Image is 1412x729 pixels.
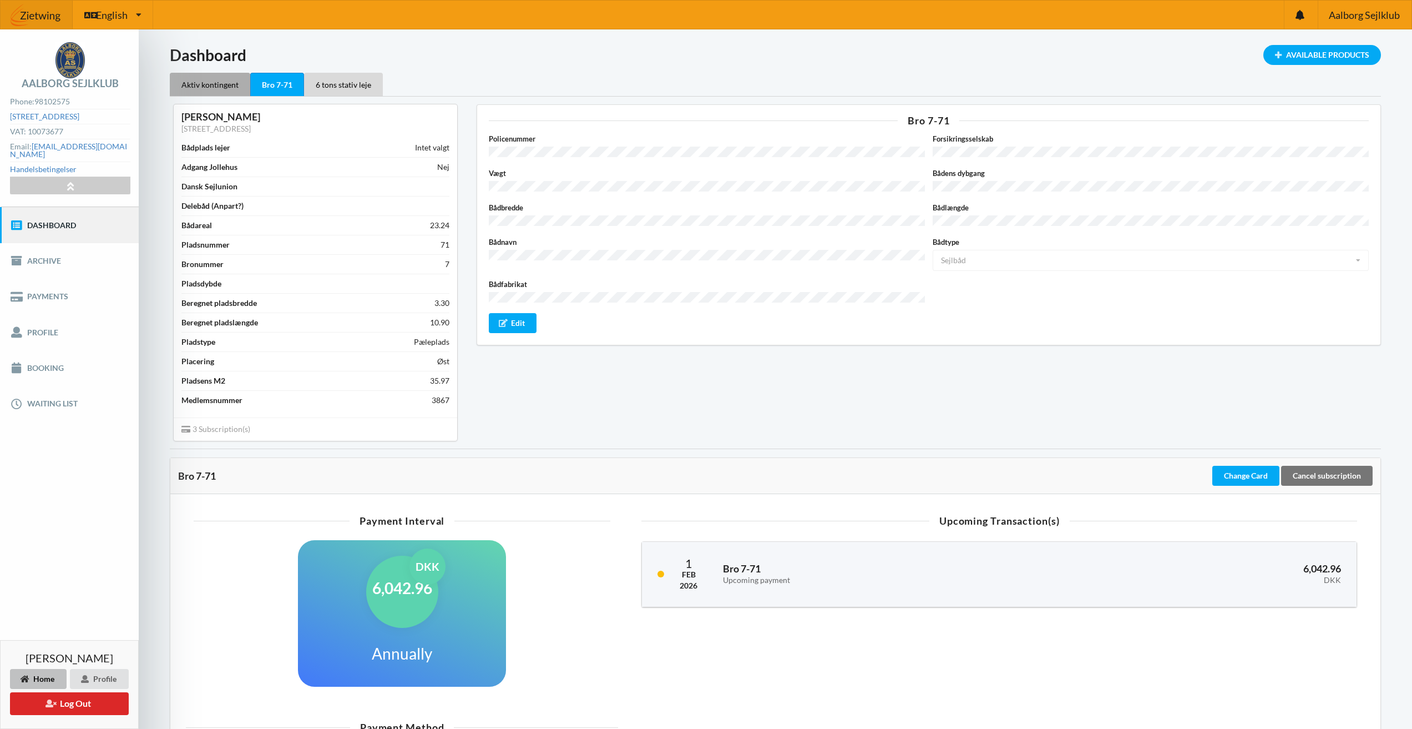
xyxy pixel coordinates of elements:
div: 7 [445,259,449,270]
div: 10.90 [430,317,449,328]
div: Payment Interval [194,516,610,526]
div: Bådareal [181,220,212,231]
div: 3.30 [434,298,449,309]
h3: Bro 7-71 [723,562,1039,585]
label: Bådtype [933,237,1369,248]
div: Beregnet pladsbredde [181,298,257,309]
div: Feb [680,569,697,580]
span: Aalborg Sejlklub [1329,10,1400,20]
div: DKK [409,549,446,585]
span: English [96,10,128,20]
label: Bådens dybgang [933,168,1369,179]
div: Bro 7-71 [178,470,1210,481]
a: [STREET_ADDRESS] [10,112,79,121]
div: Pæleplads [414,336,449,348]
div: Upcoming payment [723,576,1039,585]
a: [EMAIL_ADDRESS][DOMAIN_NAME] [10,142,127,159]
div: VAT: 10073677 [10,124,130,139]
div: Phone: [10,94,130,109]
div: Nej [437,162,449,173]
strong: 98102575 [34,97,70,106]
h1: 6,042.96 [372,578,432,598]
div: 3867 [432,395,449,406]
div: Cancel subscription [1281,466,1373,486]
label: Bådlængde [933,202,1369,213]
label: Forsikringsselskab [933,133,1369,144]
h1: Annually [372,643,432,663]
div: Beregnet pladslængde [181,317,258,328]
div: 1 [680,557,697,569]
a: Handelsbetingelser [10,164,77,174]
div: Bådplads lejer [181,142,230,153]
div: DKK [1055,576,1341,585]
button: Log Out [10,692,129,715]
div: Aalborg Sejlklub [22,78,119,88]
div: Profile [70,669,129,689]
div: 23.24 [430,220,449,231]
div: [PERSON_NAME] [181,110,449,123]
img: logo [55,42,85,78]
div: Pladsnummer [181,239,230,250]
div: Pladsdybde [181,278,221,289]
div: Adgang Jollehus [181,162,237,173]
div: Email: [10,139,130,162]
label: Bådbredde [489,202,925,213]
div: 71 [441,239,449,250]
label: Policenummer [489,133,925,144]
label: Bådnavn [489,237,925,248]
div: Edit [489,313,537,333]
div: Medlemsnummer [181,395,242,406]
div: 2026 [680,580,697,591]
div: Delebåd (Anpart?) [181,200,244,212]
div: Intet valgt [415,142,449,153]
div: Bro 7-71 [250,73,304,97]
label: Vægt [489,168,925,179]
div: 6 tons stativ leje [304,73,383,96]
div: Pladsens M2 [181,375,225,386]
a: [STREET_ADDRESS] [181,124,251,133]
label: Bådfabrikat [489,279,925,290]
div: Bro 7-71 [489,115,1369,125]
div: Aktiv kontingent [170,73,250,96]
div: Dansk Sejlunion [181,181,237,192]
h1: Dashboard [170,45,1381,65]
div: 35.97 [430,375,449,386]
div: Home [10,669,67,689]
div: Available Products [1263,45,1381,65]
div: Pladstype [181,336,215,348]
span: 3 Subscription(s) [181,424,250,434]
span: [PERSON_NAME] [26,652,113,663]
h3: 6,042.96 [1055,562,1341,585]
div: Change Card [1212,466,1279,486]
div: Upcoming Transaction(s) [641,516,1357,526]
div: Placering [181,356,214,367]
div: Bronummer [181,259,224,270]
div: Øst [437,356,449,367]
